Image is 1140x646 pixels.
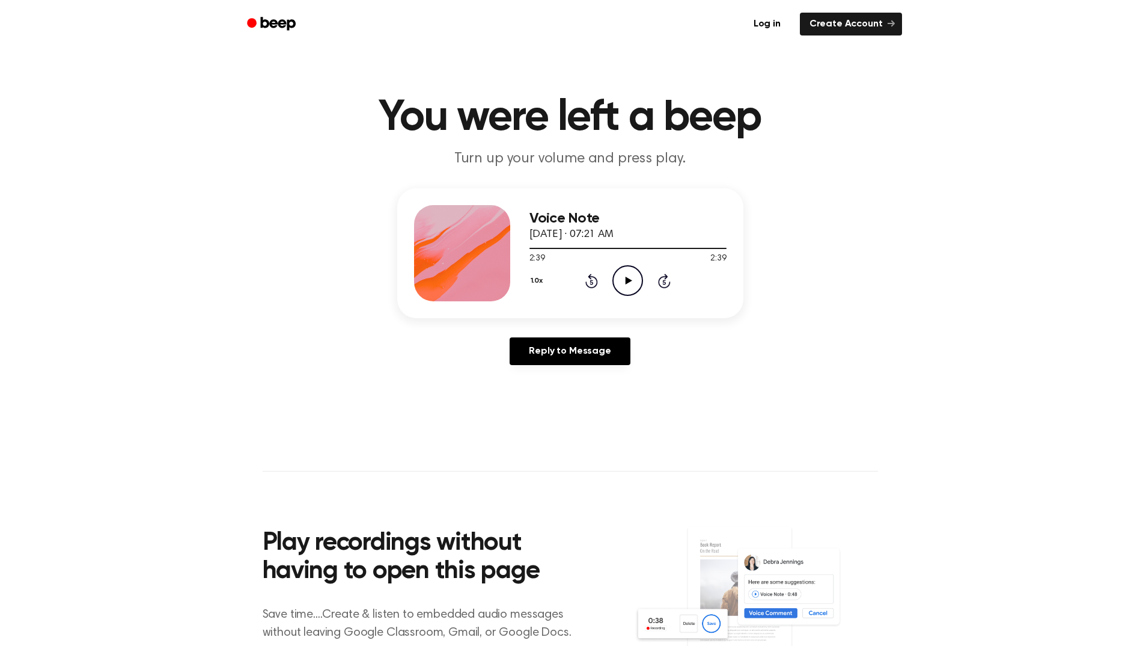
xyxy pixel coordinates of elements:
p: Save time....Create & listen to embedded audio messages without leaving Google Classroom, Gmail, ... [263,606,587,642]
a: Reply to Message [510,337,630,365]
h3: Voice Note [529,211,727,227]
a: Create Account [800,13,902,35]
span: [DATE] · 07:21 AM [529,229,614,240]
span: 2:39 [529,253,545,265]
p: Turn up your volume and press play. [340,149,801,169]
span: 2:39 [710,253,726,265]
h1: You were left a beep [263,96,878,140]
button: 1.0x [529,271,547,291]
h2: Play recordings without having to open this page [263,529,587,586]
a: Beep [239,13,306,36]
a: Log in [742,10,793,38]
